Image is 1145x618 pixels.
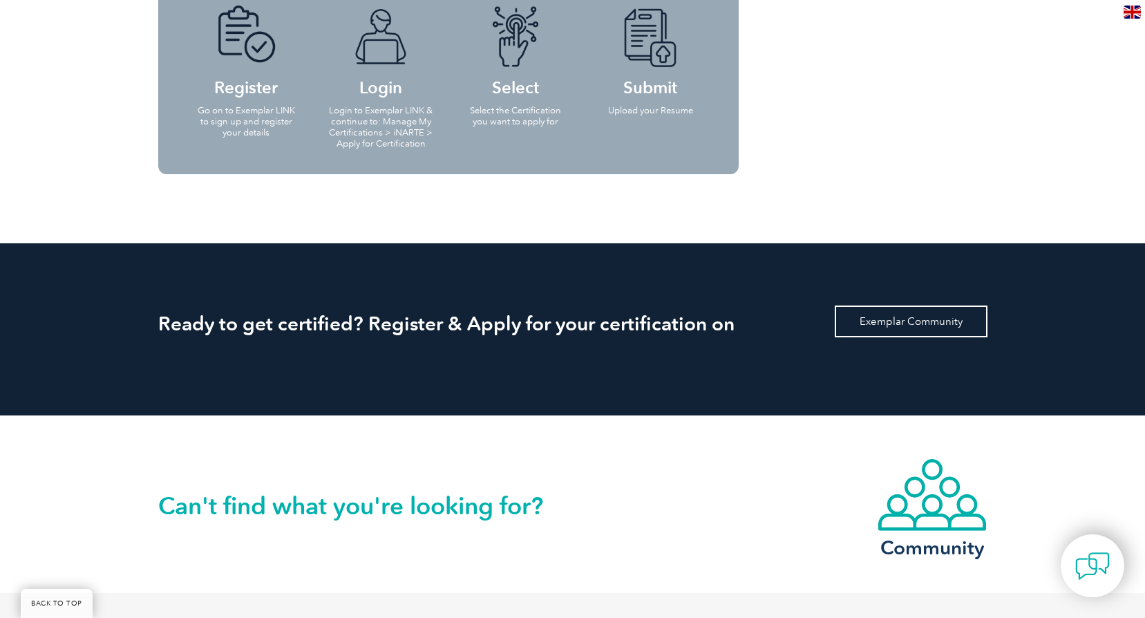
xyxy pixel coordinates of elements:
a: Community [877,458,987,556]
img: icon-blue-finger-button.png [477,6,553,69]
a: Exemplar Community [835,306,987,337]
p: Upload your Resume [597,105,704,116]
img: icon-blue-laptop-male.png [343,6,419,69]
img: icon-community.webp [877,458,987,532]
p: Go on to Exemplar LINK to sign up and register your details [193,105,300,138]
h4: Submit [597,6,704,95]
h4: Register [193,6,300,95]
img: contact-chat.png [1075,549,1110,583]
img: icon-blue-doc-tick.png [208,6,284,69]
img: icon-blue-doc-arrow.png [612,6,688,69]
h2: Can't find what you're looking for? [158,495,573,517]
a: BACK TO TOP [21,589,93,618]
img: en [1124,6,1141,19]
p: Login to Exemplar LINK & continue to: Manage My Certifications > iNARTE > Apply for Certification [328,105,435,149]
h2: Ready to get certified? Register & Apply for your certification on [158,312,987,335]
h4: Select [462,6,569,95]
h4: Login [328,6,435,95]
p: Select the Certification you want to apply for [462,105,569,127]
h3: Community [877,539,987,556]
